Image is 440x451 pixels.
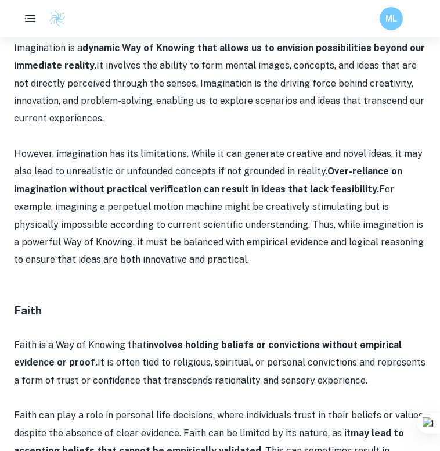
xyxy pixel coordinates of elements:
strong: involves holding beliefs or convictions without empirical evidence or proof. [14,339,402,368]
strong: Over-reliance on imagination without practical verification can result in ideas that lack feasibi... [14,166,402,194]
p: Faith is a Way of Knowing that It is often tied to religious, spiritual, or personal convictions ... [14,337,426,389]
p: Imagination is a It involves the ability to form mental images, concepts, and ideas that are not ... [14,40,426,128]
strong: dynamic Way of Knowing that allows us to envision possibilities beyond our immediate reality. [14,42,425,71]
button: ML [380,7,403,30]
img: Clastify logo [49,10,66,27]
p: However, imagination has its limitations. While it can generate creative and novel ideas, it may ... [14,145,426,269]
h4: Faith [14,302,426,319]
a: Clastify logo [42,10,66,27]
h6: ML [385,12,398,25]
